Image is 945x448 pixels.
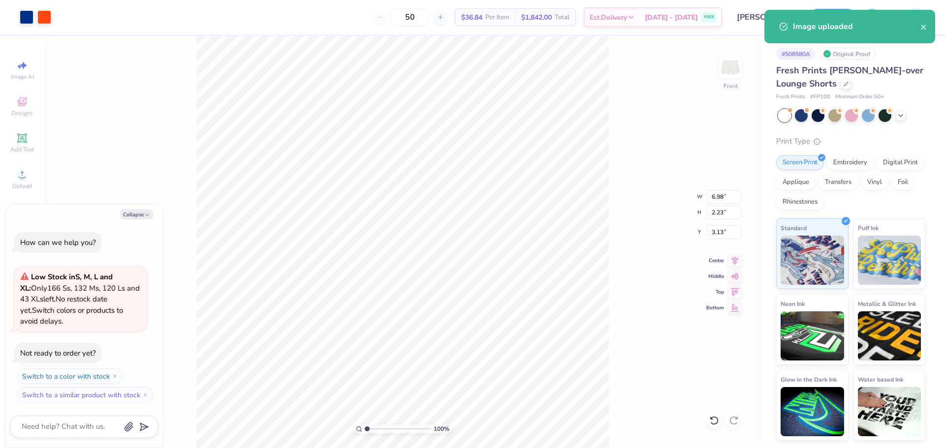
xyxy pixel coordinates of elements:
div: Screen Print [776,155,824,170]
span: Fresh Prints [PERSON_NAME]-over Lounge Shorts [776,64,923,90]
button: Switch to a similar product with stock [17,387,154,403]
span: Standard [781,223,807,233]
div: Applique [776,175,816,190]
span: Middle [706,273,724,280]
input: Untitled Design [729,7,802,27]
span: Add Text [10,146,34,153]
img: Metallic & Glitter Ink [858,311,921,360]
span: Neon Ink [781,299,805,309]
div: Digital Print [877,155,924,170]
img: Front [721,57,740,77]
button: Collapse [120,209,153,219]
div: Rhinestones [776,195,824,209]
button: close [920,21,927,32]
div: Front [724,82,738,90]
span: 100 % [434,424,449,433]
span: Total [555,12,569,23]
span: Top [706,289,724,296]
span: Per Item [485,12,509,23]
button: Switch to a color with stock [17,368,123,384]
img: Neon Ink [781,311,844,360]
div: How can we help you? [20,238,96,247]
div: Foil [891,175,914,190]
span: Fresh Prints [776,93,805,101]
span: Water based Ink [858,374,903,385]
span: Glow in the Dark Ink [781,374,837,385]
div: Transfers [819,175,858,190]
div: Not ready to order yet? [20,348,96,358]
div: Print Type [776,136,925,147]
span: No restock date yet. [20,294,107,315]
span: # FP100 [810,93,830,101]
img: Puff Ink [858,236,921,285]
img: Glow in the Dark Ink [781,387,844,436]
span: $36.84 [461,12,482,23]
span: FREE [704,14,714,21]
span: Upload [12,182,32,190]
span: [DATE] - [DATE] [645,12,698,23]
strong: Low Stock in S, M, L and XL : [20,272,113,293]
span: Metallic & Glitter Ink [858,299,916,309]
span: Minimum Order: 50 + [835,93,884,101]
div: Image uploaded [793,21,920,32]
span: Designs [11,109,33,117]
img: Standard [781,236,844,285]
div: Embroidery [827,155,874,170]
div: # 508580A [776,48,816,60]
span: Puff Ink [858,223,879,233]
span: $1,842.00 [521,12,552,23]
div: Vinyl [861,175,888,190]
span: Image AI [11,73,34,81]
span: Est. Delivery [590,12,627,23]
img: Switch to a similar product with stock [142,392,148,398]
span: Center [706,257,724,264]
span: Bottom [706,304,724,311]
input: – – [391,8,429,26]
img: Switch to a color with stock [112,373,118,379]
div: Original Proof [820,48,876,60]
img: Water based Ink [858,387,921,436]
span: Only 166 Ss, 132 Ms, 120 Ls and 43 XLs left. Switch colors or products to avoid delays. [20,272,140,326]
